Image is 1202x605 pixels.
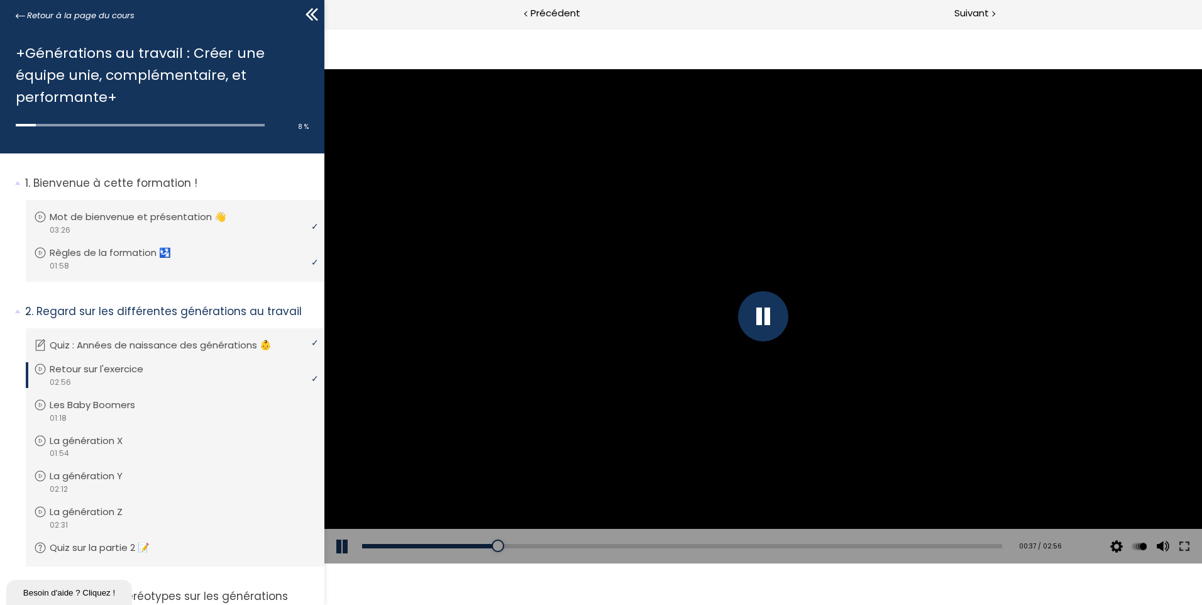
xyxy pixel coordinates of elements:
span: Précédent [531,6,580,21]
span: 2. [25,304,33,319]
span: Retour à la page du cours [27,9,135,23]
p: Retour sur l'exercice [50,362,162,376]
span: 01:58 [49,260,69,272]
p: Les Baby Boomers [50,398,154,412]
button: Play back rate [805,501,824,536]
div: Modifier la vitesse de lecture [803,501,826,536]
span: 02:56 [49,377,71,388]
button: Video quality [783,501,802,536]
p: Mot de bienvenue et présentation 👋 [50,210,245,224]
p: Règles de la formation 🛂 [50,246,190,260]
h1: +Générations au travail : Créer une équipe unie, complémentaire, et performante+ [16,42,302,109]
button: Volume [828,501,847,536]
span: 03:26 [49,225,70,236]
span: Suivant [954,6,989,21]
p: Regard sur les différentes générations au travail [25,304,315,319]
p: Bienvenue à cette formation ! [25,175,315,191]
span: 1. [25,175,30,191]
span: 01:18 [49,413,67,424]
span: 8 % [298,122,309,131]
a: Retour à la page du cours [16,9,135,23]
iframe: chat widget [6,577,135,605]
div: 00:37 / 02:56 [689,513,737,524]
p: Les principaux stéréotypes sur les générations [25,589,315,604]
p: Quiz : Années de naissance des générations 👶 [50,338,290,352]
